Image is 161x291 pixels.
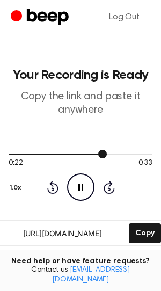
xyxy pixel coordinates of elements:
h1: Your Recording is Ready [9,69,152,82]
p: Copy the link and paste it anywhere [9,90,152,117]
button: 1.0x [9,179,25,197]
a: Beep [11,7,71,28]
span: 0:22 [9,158,23,169]
span: 0:33 [138,158,152,169]
a: Log Out [98,4,150,30]
span: Contact us [6,266,155,285]
a: [EMAIL_ADDRESS][DOMAIN_NAME] [52,266,130,283]
button: Copy [129,223,161,243]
